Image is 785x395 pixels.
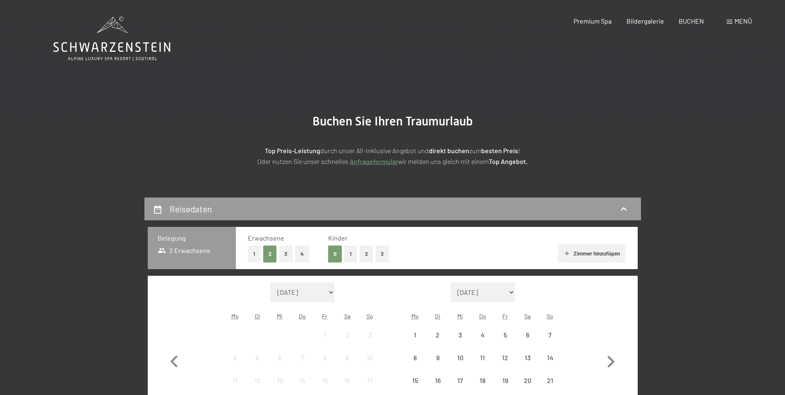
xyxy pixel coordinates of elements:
div: Wed Sep 10 2025 [449,347,471,369]
div: Wed Sep 17 2025 [449,369,471,392]
button: Zimmer hinzufügen [558,244,625,263]
div: Anreise nicht möglich [404,347,426,369]
div: Anreise nicht möglich [336,324,358,346]
div: Tue Aug 12 2025 [246,369,269,392]
span: 2 Erwachsene [158,246,211,255]
span: Menü [735,17,752,25]
div: Fri Aug 15 2025 [314,369,336,392]
div: Anreise nicht möglich [291,369,314,392]
div: Anreise nicht möglich [494,369,516,392]
div: Fri Aug 08 2025 [314,347,336,369]
div: Fri Sep 05 2025 [494,324,516,346]
strong: Top Angebot. [489,157,528,165]
div: Anreise nicht möglich [224,369,246,392]
div: 8 [314,354,335,375]
div: Anreise nicht möglich [449,347,471,369]
div: 7 [540,332,560,352]
div: Anreise nicht möglich [449,324,471,346]
div: 1 [405,332,425,352]
div: Sun Sep 14 2025 [539,347,561,369]
div: Sat Sep 06 2025 [516,324,539,346]
a: Premium Spa [574,17,612,25]
div: Thu Aug 07 2025 [291,347,314,369]
strong: direkt buchen [429,147,469,154]
abbr: Donnerstag [479,313,486,320]
span: Erwachsene [248,234,284,242]
div: Anreise nicht möglich [539,369,561,392]
div: Wed Aug 13 2025 [269,369,291,392]
div: Anreise nicht möglich [427,347,449,369]
div: 4 [472,332,493,352]
div: Sun Aug 03 2025 [358,324,381,346]
abbr: Freitag [502,313,508,320]
abbr: Mittwoch [457,313,463,320]
div: Anreise nicht möglich [314,324,336,346]
div: Mon Aug 04 2025 [224,347,246,369]
div: Anreise nicht möglich [224,347,246,369]
button: 2 [263,246,277,263]
strong: Top Preis-Leistung [265,147,320,154]
div: Tue Sep 16 2025 [427,369,449,392]
div: Anreise nicht möglich [358,324,381,346]
div: Anreise nicht möglich [516,347,539,369]
button: 1 [248,246,261,263]
div: Sun Sep 21 2025 [539,369,561,392]
div: Sat Aug 16 2025 [336,369,358,392]
div: 5 [495,332,515,352]
div: Sun Aug 17 2025 [358,369,381,392]
a: Bildergalerie [627,17,664,25]
strong: besten Preis [481,147,518,154]
div: Anreise nicht möglich [404,324,426,346]
div: Tue Sep 09 2025 [427,347,449,369]
div: Anreise nicht möglich [516,369,539,392]
div: 5 [247,354,268,375]
div: Mon Sep 01 2025 [404,324,426,346]
div: Anreise nicht möglich [358,347,381,369]
div: 6 [517,332,538,352]
div: 2 [427,332,448,352]
div: 7 [292,354,313,375]
div: Thu Sep 11 2025 [471,347,494,369]
abbr: Samstag [344,313,350,320]
div: 3 [450,332,471,352]
abbr: Mittwoch [277,313,283,320]
div: Sat Sep 13 2025 [516,347,539,369]
div: Anreise nicht möglich [404,369,426,392]
div: 13 [517,354,538,375]
div: Fri Aug 01 2025 [314,324,336,346]
h3: Belegung [158,234,226,243]
div: Wed Aug 06 2025 [269,347,291,369]
button: 0 [328,246,342,263]
div: 12 [495,354,515,375]
div: Anreise nicht möglich [516,324,539,346]
abbr: Freitag [322,313,327,320]
p: durch unser All-inklusive Angebot und zum ! Oder nutzen Sie unser schnelles wir melden uns gleich... [186,145,600,166]
div: Anreise nicht möglich [539,324,561,346]
a: BUCHEN [679,17,704,25]
div: 10 [450,354,471,375]
div: Thu Aug 14 2025 [291,369,314,392]
button: 3 [279,246,293,263]
div: Anreise nicht möglich [336,369,358,392]
abbr: Dienstag [255,313,260,320]
div: 11 [472,354,493,375]
div: Mon Sep 15 2025 [404,369,426,392]
div: Sun Sep 07 2025 [539,324,561,346]
div: Thu Sep 04 2025 [471,324,494,346]
div: Anreise nicht möglich [471,369,494,392]
div: 1 [314,332,335,352]
div: Anreise nicht möglich [539,347,561,369]
div: Sat Aug 09 2025 [336,347,358,369]
div: Anreise nicht möglich [269,347,291,369]
button: 3 [376,246,389,263]
div: 9 [337,354,358,375]
div: 10 [359,354,380,375]
div: Anreise nicht möglich [336,347,358,369]
h2: Reisedaten [170,204,212,214]
div: Mon Sep 08 2025 [404,347,426,369]
div: 6 [269,354,290,375]
div: Anreise nicht möglich [246,347,269,369]
button: 4 [295,246,309,263]
span: Buchen Sie Ihren Traumurlaub [312,114,473,128]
